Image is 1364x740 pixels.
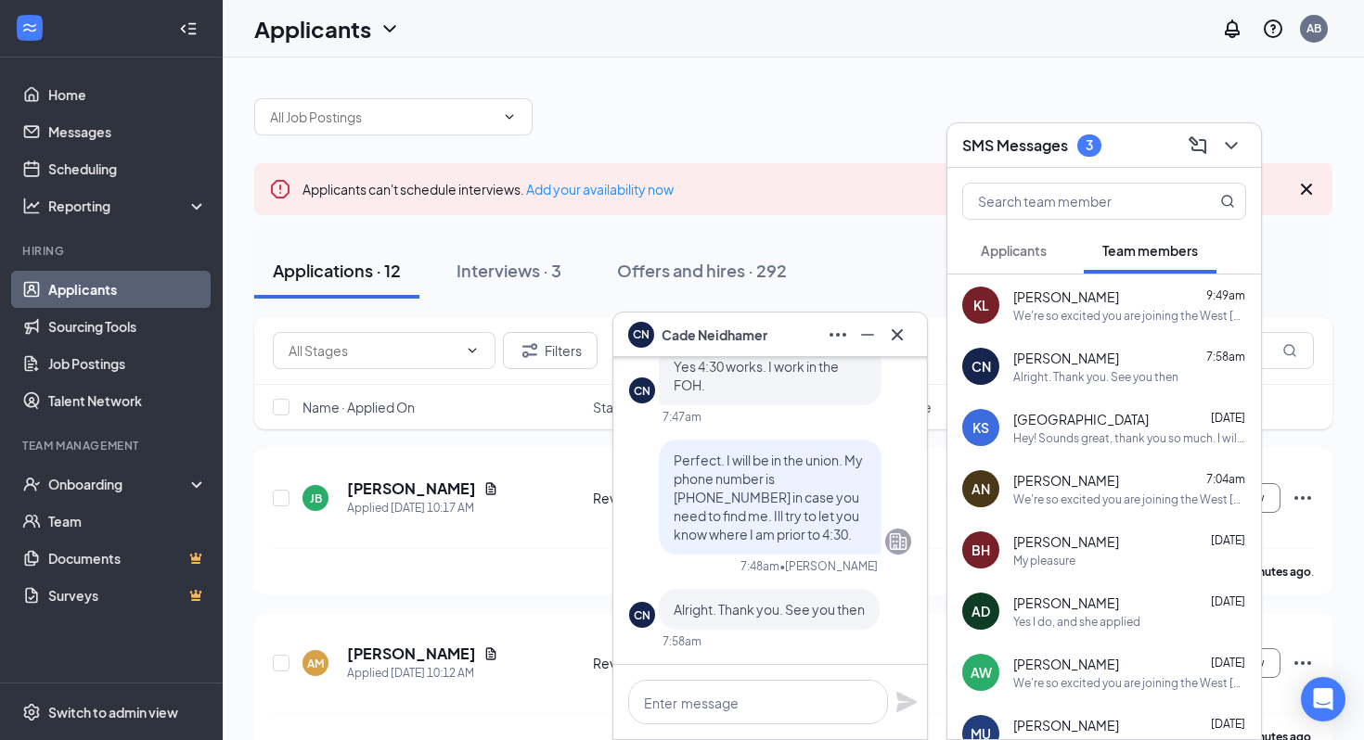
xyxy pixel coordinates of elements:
span: Cade Neidhamer [662,325,767,345]
svg: QuestionInfo [1262,18,1284,40]
div: KS [972,418,989,437]
div: We're so excited you are joining the West [PERSON_NAME] [LA] [DEMOGRAPHIC_DATA]-fil-Ateam ! Do yo... [1013,491,1246,507]
svg: ChevronDown [379,18,401,40]
h1: Applicants [254,13,371,45]
div: 7:58am [663,633,701,649]
div: Yes I do, and she applied [1013,614,1140,630]
span: Team members [1102,242,1198,259]
div: Hiring [22,243,203,259]
span: [DATE] [1211,594,1245,608]
svg: MagnifyingGlass [1282,343,1297,358]
span: [DATE] [1211,717,1245,731]
span: • [PERSON_NAME] [779,558,878,574]
a: Applicants [48,271,207,308]
span: 9:49am [1206,288,1245,302]
a: Team [48,503,207,540]
svg: Filter [519,339,541,362]
svg: Collapse [179,19,198,38]
span: [DATE] [1211,411,1245,425]
span: Applicants [981,242,1047,259]
div: BH [972,541,990,559]
svg: Ellipses [1292,652,1314,674]
div: Team Management [22,438,203,453]
svg: ChevronDown [502,109,517,124]
div: CN [634,383,650,399]
button: ChevronDown [1216,131,1246,160]
div: 3 [1086,137,1093,153]
input: All Job Postings [270,107,495,127]
div: Applications · 12 [273,259,401,282]
svg: Analysis [22,197,41,215]
h5: [PERSON_NAME] [347,644,476,664]
button: Ellipses [823,320,853,350]
span: Name · Applied On [302,398,415,416]
b: 23 minutes ago [1230,565,1311,579]
div: Hey! Sounds great, thank you so much. I will come get them soon. Have a great day! [1013,430,1246,446]
span: [GEOGRAPHIC_DATA] [1013,410,1149,428]
div: Applied [DATE] 10:12 AM [347,664,498,683]
svg: ChevronDown [465,343,480,358]
div: Onboarding [48,475,191,493]
div: Open Intercom Messenger [1301,677,1345,721]
svg: ChevronDown [1220,134,1242,157]
span: [DATE] [1211,533,1245,547]
span: Alright. Thank you. See you then [674,601,865,618]
div: AN [972,479,990,498]
a: Sourcing Tools [48,308,207,345]
svg: Notifications [1221,18,1243,40]
div: 7:47am [663,409,701,425]
svg: UserCheck [22,475,41,493]
div: Review Stage [593,654,733,672]
div: Review Stage [593,489,733,507]
svg: Error [269,178,291,200]
svg: Settings [22,703,41,721]
span: [PERSON_NAME] [1013,471,1119,490]
div: Interviews · 3 [457,259,561,282]
a: Messages [48,113,207,150]
svg: Document [483,646,498,661]
button: ComposeMessage [1183,131,1213,160]
a: Add your availability now [526,181,674,198]
div: We're so excited you are joining the West [PERSON_NAME] [LA] [DEMOGRAPHIC_DATA]-fil-Ateam ! Do yo... [1013,675,1246,691]
span: Applicants can't schedule interviews. [302,181,674,198]
span: 7:58am [1206,350,1245,364]
a: SurveysCrown [48,577,207,614]
div: Offers and hires · 292 [617,259,787,282]
button: Cross [882,320,912,350]
svg: Plane [895,691,918,713]
svg: MagnifyingGlass [1220,194,1235,209]
span: [PERSON_NAME] [1013,716,1119,734]
svg: Cross [1295,178,1318,200]
svg: Ellipses [1292,487,1314,509]
a: DocumentsCrown [48,540,207,577]
a: Job Postings [48,345,207,382]
div: Reporting [48,197,208,215]
input: All Stages [289,340,457,361]
span: 7:04am [1206,472,1245,486]
div: Switch to admin view [48,703,178,721]
div: AW [971,663,992,682]
h5: [PERSON_NAME] [347,478,476,499]
svg: Ellipses [827,324,849,346]
div: CN [634,607,650,623]
div: AB [1306,20,1321,36]
svg: Document [483,481,498,496]
button: Filter Filters [503,332,598,369]
div: JB [310,491,322,506]
div: AD [972,602,990,620]
div: Applied [DATE] 10:17 AM [347,499,498,517]
span: [PERSON_NAME] [1013,349,1119,367]
div: AM [307,656,324,671]
div: KL [973,296,989,314]
span: Yes 4:30 works. I work in the FOH. [674,358,839,393]
svg: Company [887,530,909,553]
span: [PERSON_NAME] [1013,593,1119,612]
span: [PERSON_NAME] [1013,287,1119,306]
svg: WorkstreamLogo [20,19,39,37]
h3: SMS Messages [962,135,1068,156]
span: Perfect. I will be in the union. My phone number is [PHONE_NUMBER] in case you need to find me. I... [674,452,863,542]
a: Talent Network [48,382,207,419]
button: Minimize [853,320,882,350]
a: Scheduling [48,150,207,187]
